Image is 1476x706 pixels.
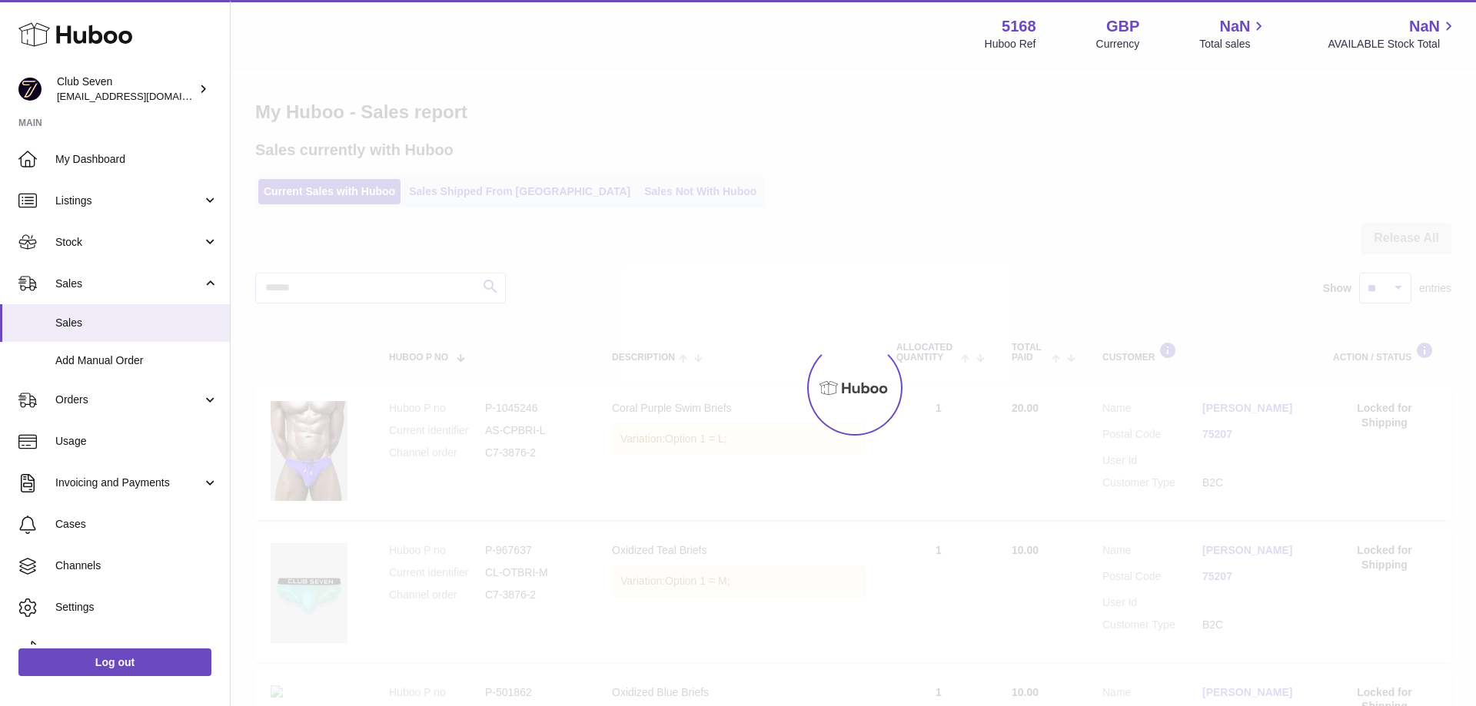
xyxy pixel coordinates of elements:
span: Settings [55,600,218,615]
span: Channels [55,559,218,573]
strong: GBP [1106,16,1139,37]
span: NaN [1219,16,1250,37]
span: Sales [55,316,218,330]
span: Add Manual Order [55,353,218,368]
span: AVAILABLE Stock Total [1328,37,1458,51]
img: info@wearclubseven.com [18,78,42,101]
span: Cases [55,517,218,532]
div: Club Seven [57,75,195,104]
span: Orders [55,393,202,407]
span: Listings [55,194,202,208]
span: Sales [55,277,202,291]
span: My Dashboard [55,152,218,167]
span: [EMAIL_ADDRESS][DOMAIN_NAME] [57,90,226,102]
strong: 5168 [1002,16,1036,37]
span: Stock [55,235,202,250]
span: Usage [55,434,218,449]
a: NaN Total sales [1199,16,1268,51]
span: NaN [1409,16,1440,37]
span: Invoicing and Payments [55,476,202,490]
div: Huboo Ref [985,37,1036,51]
span: Returns [55,641,218,656]
div: Currency [1096,37,1140,51]
a: Log out [18,648,211,676]
a: NaN AVAILABLE Stock Total [1328,16,1458,51]
span: Total sales [1199,37,1268,51]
